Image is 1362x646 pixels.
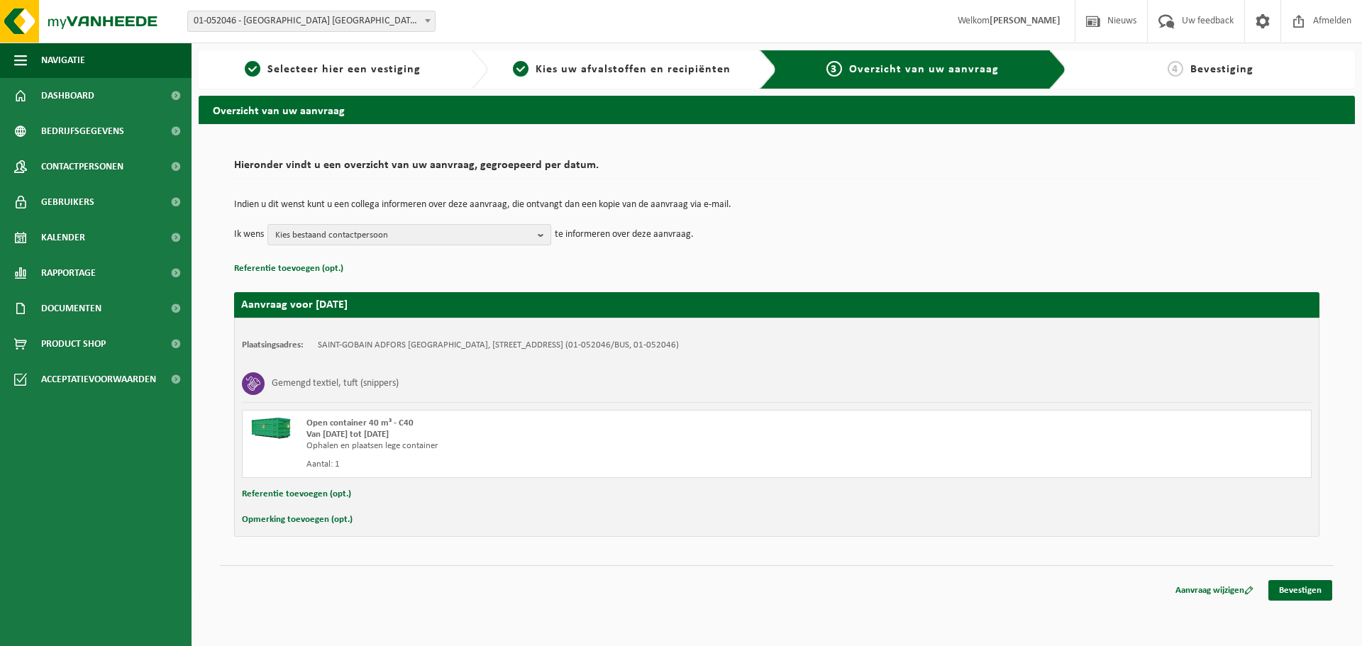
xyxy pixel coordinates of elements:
[188,11,435,31] span: 01-052046 - SAINT-GOBAIN ADFORS BELGIUM - BUGGENHOUT
[536,64,731,75] span: Kies uw afvalstoffen en recipiënten
[41,149,123,184] span: Contactpersonen
[206,61,460,78] a: 1Selecteer hier een vestiging
[272,372,399,395] h3: Gemengd textiel, tuft (snippers)
[41,43,85,78] span: Navigatie
[242,340,304,350] strong: Plaatsingsadres:
[495,61,749,78] a: 2Kies uw afvalstoffen en recipiënten
[306,440,834,452] div: Ophalen en plaatsen lege container
[306,459,834,470] div: Aantal: 1
[267,64,421,75] span: Selecteer hier een vestiging
[234,200,1319,210] p: Indien u dit wenst kunt u een collega informeren over deze aanvraag, die ontvangt dan een kopie v...
[990,16,1061,26] strong: [PERSON_NAME]
[242,485,351,503] button: Referentie toevoegen (opt.)
[41,255,96,291] span: Rapportage
[275,225,532,246] span: Kies bestaand contactpersoon
[267,224,551,245] button: Kies bestaand contactpersoon
[306,430,389,439] strong: Van [DATE] tot [DATE]
[41,78,94,113] span: Dashboard
[250,418,292,439] img: HK-XC-40-GN-00.png
[242,511,353,529] button: Opmerking toevoegen (opt.)
[41,291,101,326] span: Documenten
[187,11,436,32] span: 01-052046 - SAINT-GOBAIN ADFORS BELGIUM - BUGGENHOUT
[826,61,842,77] span: 3
[41,362,156,397] span: Acceptatievoorwaarden
[555,224,694,245] p: te informeren over deze aanvraag.
[1165,580,1264,601] a: Aanvraag wijzigen
[1268,580,1332,601] a: Bevestigen
[234,160,1319,179] h2: Hieronder vindt u een overzicht van uw aanvraag, gegroepeerd per datum.
[513,61,528,77] span: 2
[306,418,414,428] span: Open container 40 m³ - C40
[849,64,999,75] span: Overzicht van uw aanvraag
[234,224,264,245] p: Ik wens
[245,61,260,77] span: 1
[1190,64,1253,75] span: Bevestiging
[41,326,106,362] span: Product Shop
[199,96,1355,123] h2: Overzicht van uw aanvraag
[318,340,679,351] td: SAINT-GOBAIN ADFORS [GEOGRAPHIC_DATA], [STREET_ADDRESS] (01-052046/BUS, 01-052046)
[234,260,343,278] button: Referentie toevoegen (opt.)
[1168,61,1183,77] span: 4
[241,299,348,311] strong: Aanvraag voor [DATE]
[41,220,85,255] span: Kalender
[41,113,124,149] span: Bedrijfsgegevens
[41,184,94,220] span: Gebruikers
